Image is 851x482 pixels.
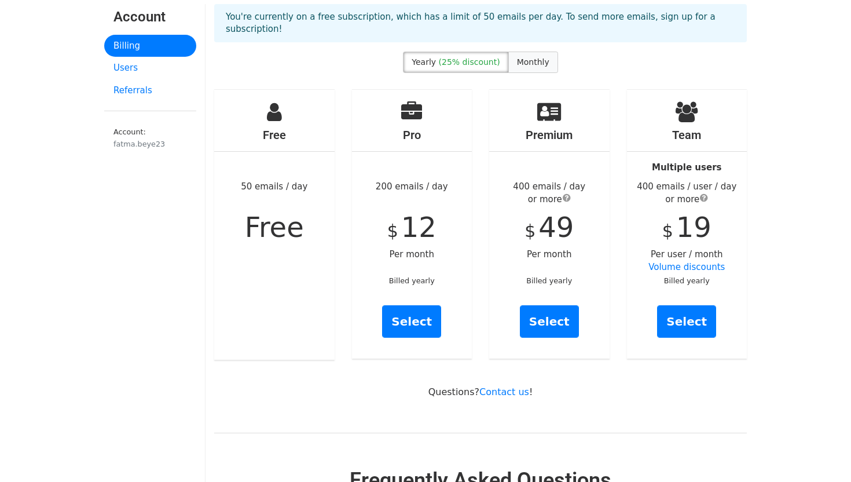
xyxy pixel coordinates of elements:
[793,426,851,482] iframe: Chat Widget
[389,276,435,285] small: Billed yearly
[648,262,725,272] a: Volume discounts
[113,9,187,25] h3: Account
[526,276,572,285] small: Billed yearly
[401,211,436,243] span: 12
[627,128,747,142] h4: Team
[657,305,716,338] a: Select
[382,305,441,338] a: Select
[113,138,187,149] div: fatma.beye23
[226,11,735,35] p: You're currently on a free subscription, which has a limit of 50 emails per day. To send more ema...
[627,90,747,359] div: Per user / month
[627,180,747,206] div: 400 emails / user / day or more
[538,211,574,243] span: 49
[489,128,610,142] h4: Premium
[479,386,529,397] a: Contact us
[214,386,747,398] p: Questions? !
[412,57,436,67] span: Yearly
[387,221,398,241] span: $
[352,128,472,142] h4: Pro
[489,180,610,206] div: 400 emails / day or more
[352,90,472,359] div: 200 emails / day Per month
[662,221,673,241] span: $
[104,79,196,102] a: Referrals
[104,35,196,57] a: Billing
[113,127,187,149] small: Account:
[652,162,721,173] strong: Multiple users
[489,90,610,359] div: Per month
[439,57,500,67] span: (25% discount)
[214,90,335,360] div: 50 emails / day
[524,221,535,241] span: $
[245,211,304,243] span: Free
[520,305,579,338] a: Select
[517,57,549,67] span: Monthly
[214,128,335,142] h4: Free
[664,276,710,285] small: Billed yearly
[104,57,196,79] a: Users
[676,211,711,243] span: 19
